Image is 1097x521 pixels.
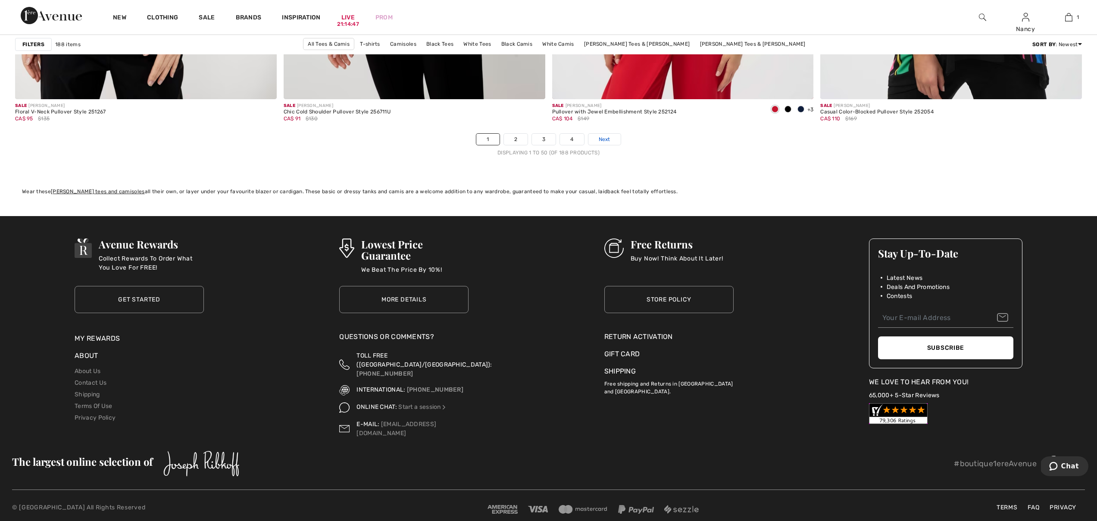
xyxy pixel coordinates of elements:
div: Midnight Blue [794,103,807,117]
nav: Page navigation [15,133,1082,157]
a: Sale [199,14,215,23]
img: Amex [488,505,517,514]
img: search the website [979,12,986,22]
a: Privacy [1045,503,1081,512]
div: [PERSON_NAME] [552,103,677,109]
a: 3 [532,134,556,145]
span: E-MAIL: [356,421,379,428]
img: Paypal [618,505,654,514]
a: Black Tees [422,38,458,50]
a: Terms Of Use [75,402,113,410]
p: Free shipping and Returns in [GEOGRAPHIC_DATA] and [GEOGRAPHIC_DATA]. [604,377,734,395]
span: $130 [306,115,318,122]
span: $135 [38,115,50,122]
span: Latest News [887,273,922,282]
div: Floral V-Neck Pullover Style 251267 [15,109,106,115]
p: #boutique1ereAvenue [954,458,1037,470]
div: Wear these all their own, or layer under your favourite blazer or cardigan. These basic or dressy... [22,188,1075,195]
a: About Us [75,367,100,375]
img: My Info [1022,12,1029,22]
p: Collect Rewards To Order What You Love For FREE! [99,254,204,271]
span: $149 [578,115,589,122]
span: Sale [284,103,295,108]
a: Next [588,134,621,145]
img: International [339,385,350,395]
img: Free Returns [604,239,624,258]
span: The largest online selection of [12,455,153,468]
div: About [75,351,204,365]
span: Deals And Promotions [887,282,950,292]
img: Contact us [339,420,350,438]
div: [PERSON_NAME] [284,103,391,109]
a: New [113,14,126,23]
span: CA$ 110 [820,116,840,122]
h3: Lowest Price Guarantee [361,239,469,261]
a: T-shirts [356,38,384,50]
img: Avenue Rewards [75,239,92,258]
span: INTERNATIONAL: [356,386,405,393]
span: CA$ 104 [552,116,573,122]
a: Black Camis [497,38,537,50]
span: Next [599,135,610,143]
a: Contact Us [75,379,106,386]
div: : Newest [1032,41,1082,48]
strong: Sort By [1032,41,1056,47]
div: Black [781,103,794,117]
input: Your E-mail Address [878,308,1013,328]
img: Online Chat [339,402,350,413]
a: Get Started [75,286,204,313]
a: White Camis [538,38,578,50]
div: [PERSON_NAME] [820,103,934,109]
div: Pullover with Jewel Embellishment Style 252124 [552,109,677,115]
div: We Love To Hear From You! [869,377,1022,387]
a: Return Activation [604,332,734,342]
a: Store Policy [604,286,734,313]
button: Subscribe [878,336,1013,359]
span: Sale [552,103,564,108]
span: +3 [807,107,814,113]
h3: Free Returns [631,239,723,250]
div: [PERSON_NAME] [15,103,106,109]
a: Shipping [75,391,100,398]
a: My Rewards [75,334,120,342]
span: TOLL FREE ([GEOGRAPHIC_DATA]/[GEOGRAPHIC_DATA]): [356,352,492,368]
a: [PERSON_NAME] Tees & [PERSON_NAME] [580,38,694,50]
a: Prom [375,13,393,22]
a: Privacy Policy [75,414,116,421]
a: Brands [236,14,262,23]
div: Questions or Comments? [339,332,469,346]
a: All Tees & Camis [303,38,354,50]
a: [EMAIL_ADDRESS][DOMAIN_NAME] [356,421,436,437]
img: Mastercard [559,505,608,514]
iframe: Opens a widget where you can chat to one of our agents [1041,456,1088,478]
a: 1 [476,134,499,145]
img: Sezzle [664,505,699,514]
div: Gift Card [604,349,734,359]
h3: Avenue Rewards [99,239,204,250]
strong: Filters [22,41,44,48]
p: We Beat The Price By 10%! [361,265,469,282]
a: Live21:14:47 [341,13,355,22]
img: Joseph Ribkoff [163,451,240,477]
p: Buy Now! Think About It Later! [631,254,723,271]
span: Contests [887,292,912,301]
img: 1ère Avenue [21,7,82,24]
span: 188 items [55,41,81,48]
a: [PERSON_NAME] Tees & [PERSON_NAME] [696,38,810,50]
img: Lowest Price Guarantee [339,239,354,258]
span: CA$ 91 [284,116,301,122]
img: Online Chat [441,404,447,410]
a: Clothing [147,14,178,23]
a: [PHONE_NUMBER] [407,386,463,393]
img: My Bag [1065,12,1072,22]
a: 2 [504,134,528,145]
a: Terms [992,503,1022,512]
img: Toll Free (Canada/US) [339,351,350,378]
p: © [GEOGRAPHIC_DATA] All Rights Reserved [12,503,370,512]
span: Inspiration [282,14,320,23]
img: Customer Reviews [869,403,928,424]
span: 1 [1077,13,1079,21]
span: Sale [15,103,27,108]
